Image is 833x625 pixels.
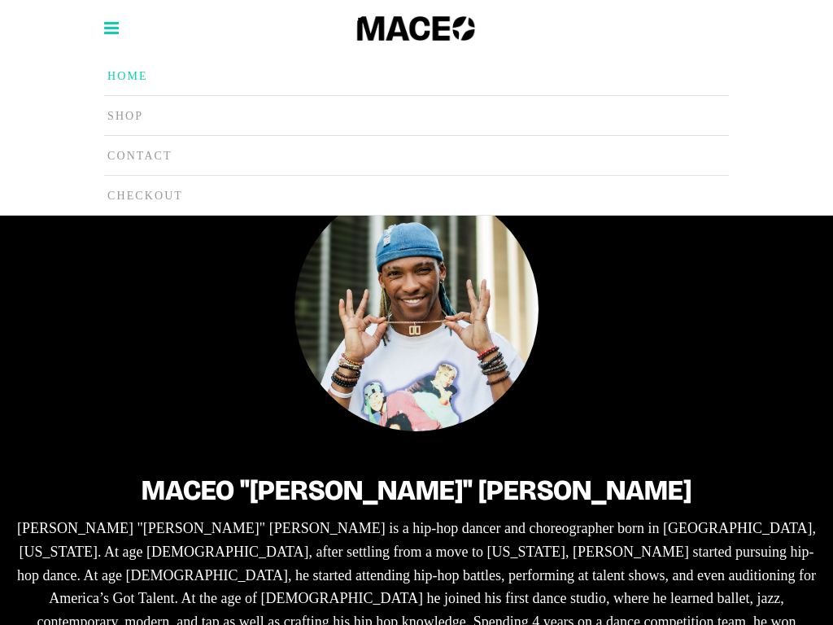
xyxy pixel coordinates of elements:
a: Shop [104,96,729,136]
a: Checkout [104,176,729,215]
img: Mobile Logo [347,4,489,53]
a: Home [104,56,729,96]
a: Contact [104,136,729,176]
h2: Maceo "[PERSON_NAME]" [PERSON_NAME] [16,472,817,509]
span: Checkout [107,190,183,202]
span: Shop [107,110,143,122]
span: Contact [107,150,172,162]
span: Home [107,70,148,82]
img: Maceo Harrison [294,187,539,431]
